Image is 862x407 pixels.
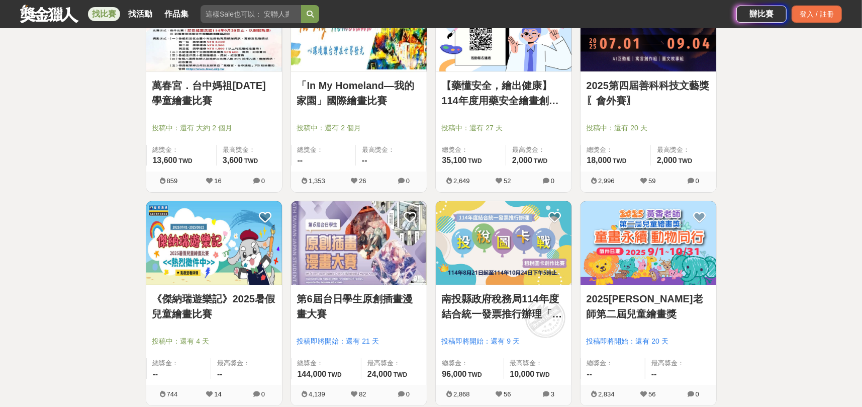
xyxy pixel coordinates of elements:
span: 3 [551,390,554,398]
span: TWD [536,371,549,378]
span: 最高獎金： [657,145,710,155]
span: -- [298,156,303,165]
span: 投稿中：還有 2 個月 [297,123,421,133]
span: 56 [648,390,655,398]
span: 144,000 [298,370,327,378]
img: Cover Image [436,201,571,285]
span: 1,353 [309,177,325,185]
span: 最高獎金： [367,358,421,368]
input: 這樣Sale也可以： 安聯人壽創意銷售法募集 [201,5,301,23]
span: 0 [551,177,554,185]
span: 14 [214,390,221,398]
span: 0 [261,177,265,185]
span: 13,600 [153,156,177,165]
span: 投稿中：還有 大約 2 個月 [152,123,276,133]
span: 總獎金： [298,145,350,155]
img: Cover Image [581,201,716,285]
span: 96,000 [442,370,467,378]
a: 南投縣政府稅務局114年度結合統一發票推行辦理「投稅圖卡戰」租稅圖卡創作比賽 [442,291,565,321]
span: 投稿即將開始：還有 20 天 [587,336,710,347]
span: 總獎金： [587,358,639,368]
a: 「In My Homeland—我的家園」國際繪畫比賽 [297,78,421,108]
span: 最高獎金： [512,145,565,155]
a: 萬春宮．台中媽祖[DATE]學童繪畫比賽 [152,78,276,108]
span: 0 [696,390,699,398]
span: 0 [406,390,410,398]
span: 26 [359,177,366,185]
span: 最高獎金： [223,145,276,155]
span: 859 [167,177,178,185]
a: 辦比賽 [736,6,787,23]
a: 第6屆台日學生原創插畫漫畫大賽 [297,291,421,321]
a: 2025[PERSON_NAME]老師第二屆兒童繪畫獎 [587,291,710,321]
span: 2,000 [657,156,677,165]
span: 總獎金： [153,358,205,368]
span: TWD [468,371,482,378]
span: 投稿即將開始：還有 9 天 [442,336,565,347]
span: 總獎金： [153,145,210,155]
a: 找活動 [124,7,156,21]
span: 24,000 [367,370,392,378]
span: 4,139 [309,390,325,398]
span: 0 [406,177,410,185]
span: TWD [244,157,258,165]
span: TWD [679,157,692,165]
span: -- [217,370,223,378]
span: 56 [504,390,511,398]
a: Cover Image [436,201,571,286]
span: 投稿中：還有 27 天 [442,123,565,133]
span: TWD [613,157,626,165]
span: 總獎金： [298,358,355,368]
span: 18,000 [587,156,612,165]
span: 投稿中：還有 20 天 [587,123,710,133]
span: -- [587,370,593,378]
a: Cover Image [581,201,716,286]
span: 10,000 [510,370,535,378]
span: 2,834 [598,390,615,398]
span: 35,100 [442,156,467,165]
a: 找比賽 [88,7,120,21]
img: Cover Image [146,201,282,285]
span: 2,996 [598,177,615,185]
span: 59 [648,177,655,185]
span: 0 [261,390,265,398]
span: 最高獎金： [362,145,421,155]
span: TWD [394,371,407,378]
span: 744 [167,390,178,398]
span: 82 [359,390,366,398]
span: 最高獎金： [217,358,276,368]
span: 最高獎金： [651,358,710,368]
a: 《傑納瑞遊樂記》2025暑假兒童繪畫比賽 [152,291,276,321]
div: 登入 / 註冊 [792,6,842,23]
a: Cover Image [291,201,427,286]
span: 總獎金： [587,145,644,155]
span: 投稿即將開始：還有 21 天 [297,336,421,347]
a: Cover Image [146,201,282,286]
span: TWD [328,371,341,378]
span: -- [362,156,367,165]
a: 作品集 [160,7,193,21]
span: 總獎金： [442,145,500,155]
span: 最高獎金： [510,358,565,368]
span: TWD [468,157,482,165]
span: 2,868 [453,390,470,398]
a: 【藥懂安全，繪出健康】114年度用藥安全繪畫創作比賽 [442,78,565,108]
span: 2,649 [453,177,470,185]
img: Cover Image [291,201,427,285]
span: 0 [696,177,699,185]
span: 52 [504,177,511,185]
span: 2,000 [512,156,532,165]
span: 3,600 [223,156,243,165]
span: -- [651,370,657,378]
span: TWD [534,157,547,165]
span: 16 [214,177,221,185]
span: TWD [178,157,192,165]
span: 總獎金： [442,358,498,368]
span: 投稿中：還有 4 天 [152,336,276,347]
span: -- [153,370,158,378]
a: 2025第四屆善科科技文藝獎〖會外賽〗 [587,78,710,108]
